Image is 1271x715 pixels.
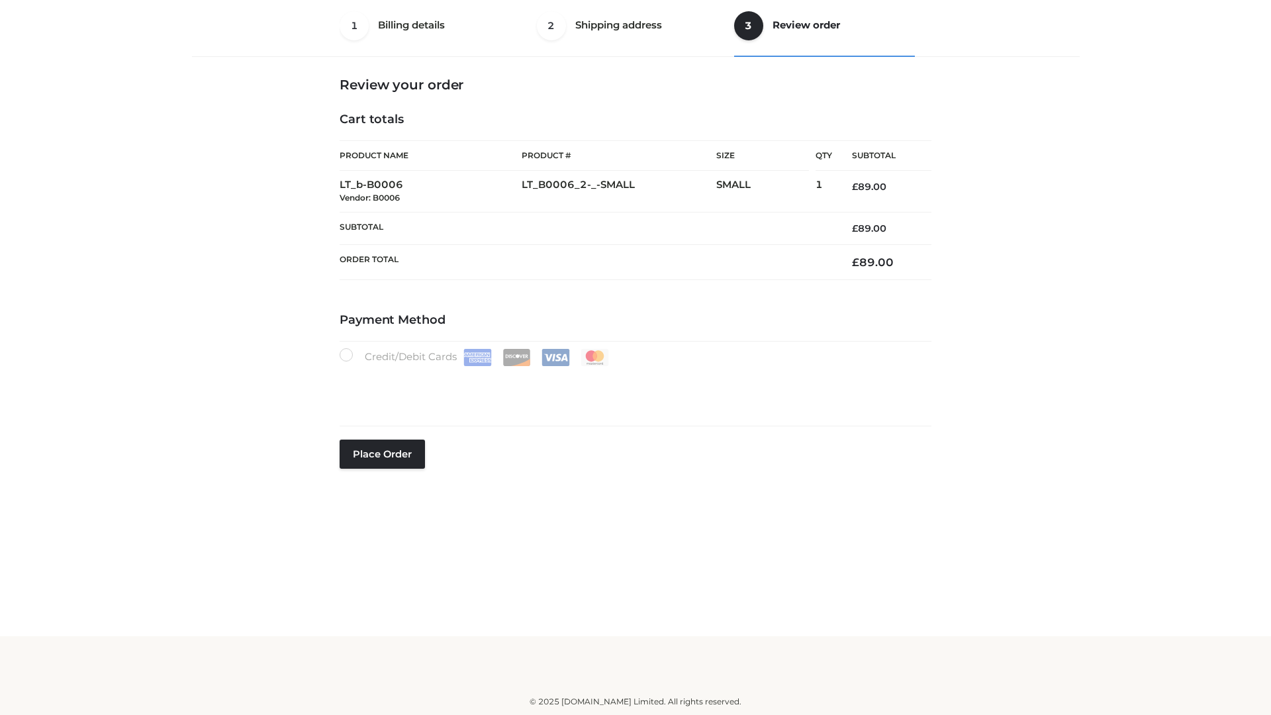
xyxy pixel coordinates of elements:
th: Subtotal [832,141,931,171]
span: £ [852,181,858,193]
bdi: 89.00 [852,181,886,193]
small: Vendor: B0006 [340,193,400,203]
iframe: Secure payment input frame [337,363,929,412]
td: 1 [816,171,832,213]
td: LT_B0006_2-_-SMALL [522,171,716,213]
td: LT_b-B0006 [340,171,522,213]
h4: Payment Method [340,313,931,328]
th: Qty [816,140,832,171]
th: Subtotal [340,212,832,244]
h3: Review your order [340,77,931,93]
td: SMALL [716,171,816,213]
th: Product Name [340,140,522,171]
label: Credit/Debit Cards [340,348,610,366]
bdi: 89.00 [852,222,886,234]
img: Amex [463,349,492,366]
bdi: 89.00 [852,256,894,269]
th: Size [716,141,809,171]
img: Mastercard [581,349,609,366]
th: Product # [522,140,716,171]
span: £ [852,256,859,269]
img: Visa [541,349,570,366]
h4: Cart totals [340,113,931,127]
div: © 2025 [DOMAIN_NAME] Limited. All rights reserved. [197,695,1074,708]
span: £ [852,222,858,234]
th: Order Total [340,245,832,280]
button: Place order [340,440,425,469]
img: Discover [502,349,531,366]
